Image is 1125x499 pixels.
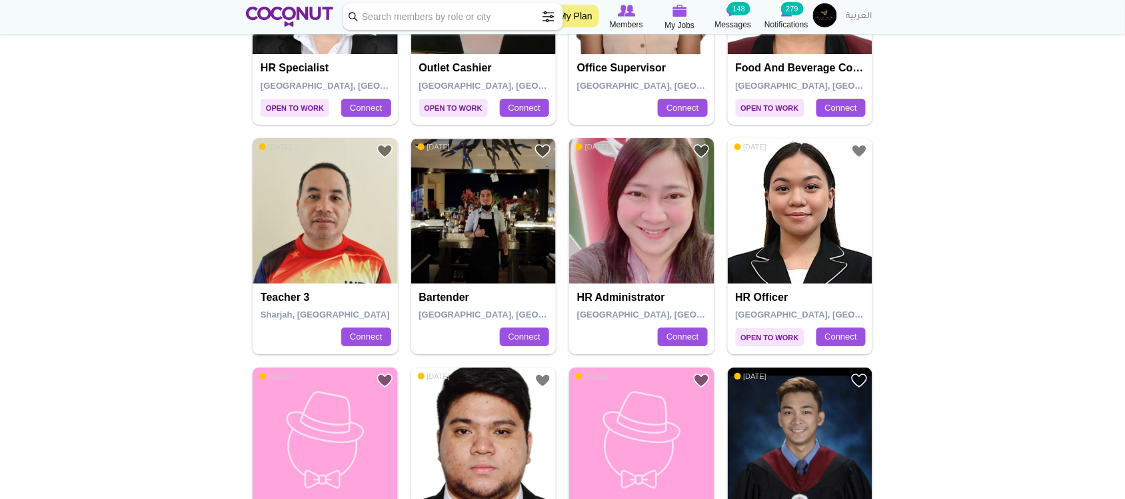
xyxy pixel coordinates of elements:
a: Connect [816,99,866,117]
span: Notifications [764,18,808,31]
span: [DATE] [418,142,451,151]
a: Connect [500,328,549,346]
h4: Outlet cashier [419,62,552,74]
a: Add to Favourites [535,372,551,389]
span: [GEOGRAPHIC_DATA], [GEOGRAPHIC_DATA] [736,81,926,91]
span: Messages [715,18,752,31]
span: My Jobs [665,19,695,32]
span: Open to Work [736,99,804,117]
a: Add to Favourites [693,372,710,389]
span: [DATE] [576,372,608,381]
img: My Jobs [672,5,687,17]
a: Connect [816,328,866,346]
h4: Office supervisor [577,62,710,74]
span: Members [610,18,643,31]
a: Add to Favourites [535,143,551,159]
a: Connect [658,99,707,117]
img: Browse Members [618,5,635,17]
span: [GEOGRAPHIC_DATA], [GEOGRAPHIC_DATA] [261,81,451,91]
a: My Plan [552,5,599,27]
h4: Bartender [419,292,552,304]
a: My Jobs My Jobs [653,3,706,32]
span: [DATE] [734,372,767,381]
img: Home [246,7,333,27]
small: 148 [728,2,750,15]
a: Connect [500,99,549,117]
span: [DATE] [576,142,608,151]
span: [DATE] [259,142,292,151]
a: Notifications Notifications 279 [760,3,813,31]
a: Messages Messages 148 [706,3,760,31]
span: Open to Work [419,99,488,117]
span: Open to Work [736,328,804,346]
a: Add to Favourites [851,372,868,389]
span: [DATE] [259,372,292,381]
span: [DATE] [734,142,767,151]
a: Connect [341,328,391,346]
a: Add to Favourites [851,143,868,159]
a: Connect [341,99,391,117]
a: Add to Favourites [377,143,393,159]
img: Messages [726,5,740,17]
h4: HR Specialist [261,62,393,74]
span: [GEOGRAPHIC_DATA], [GEOGRAPHIC_DATA] [577,310,767,320]
span: [GEOGRAPHIC_DATA], [GEOGRAPHIC_DATA] [419,310,609,320]
a: Add to Favourites [693,143,710,159]
h4: Teacher 3 [261,292,393,304]
span: [GEOGRAPHIC_DATA], [GEOGRAPHIC_DATA] [736,310,926,320]
a: Browse Members Members [600,3,653,31]
a: Connect [658,328,707,346]
h4: Food and Beverage Coordinator [736,62,868,74]
h4: HR Officer [736,292,868,304]
span: Sharjah, [GEOGRAPHIC_DATA] [261,310,390,320]
span: [GEOGRAPHIC_DATA], [GEOGRAPHIC_DATA] [419,81,609,91]
small: 279 [781,2,804,15]
a: العربية [840,3,879,30]
a: Add to Favourites [377,372,393,389]
img: Notifications [781,5,792,17]
input: Search members by role or city [343,3,563,30]
span: [GEOGRAPHIC_DATA], [GEOGRAPHIC_DATA] [577,81,767,91]
span: [DATE] [418,372,451,381]
span: Open to Work [261,99,329,117]
h4: HR Administrator [577,292,710,304]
